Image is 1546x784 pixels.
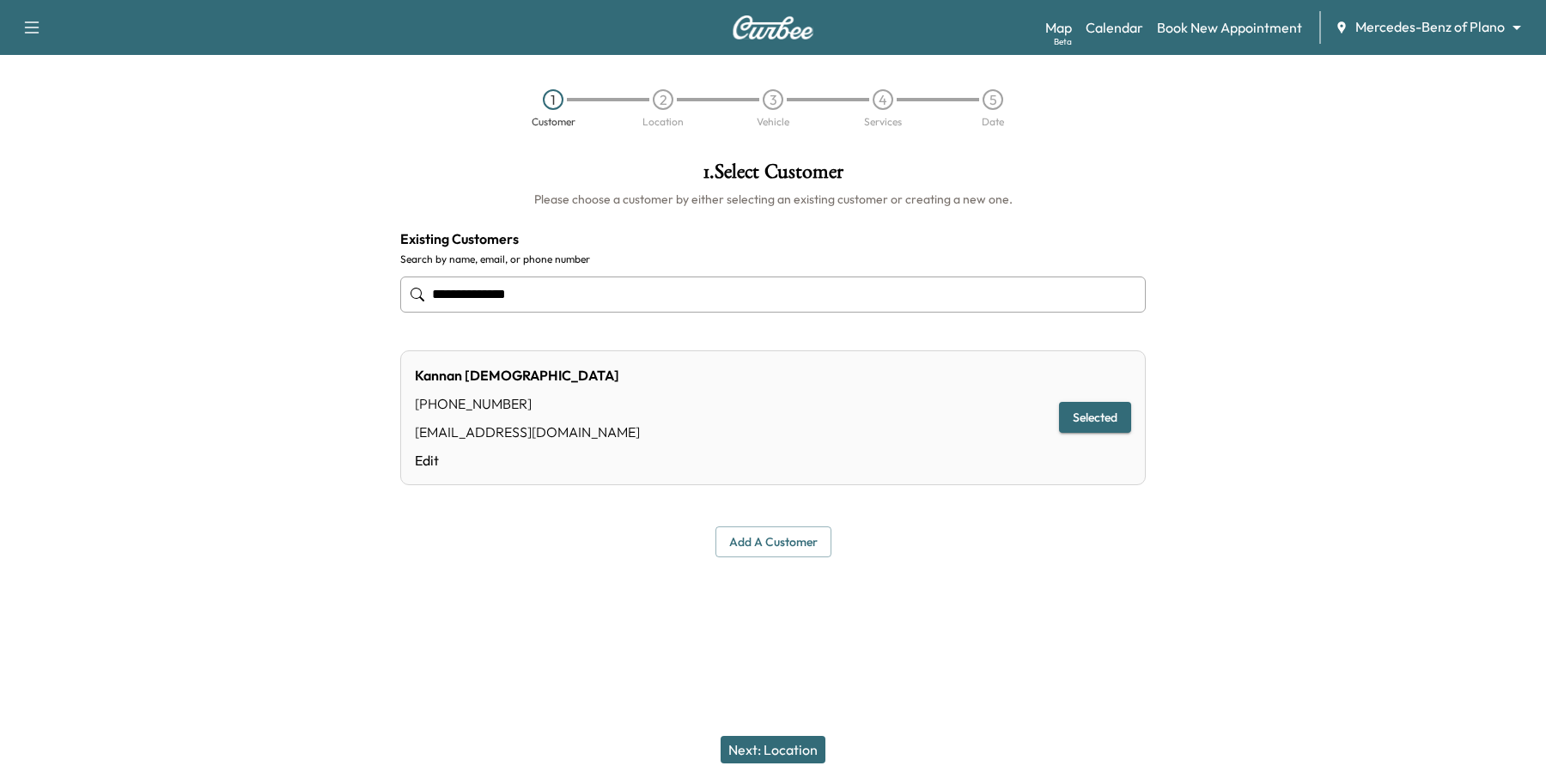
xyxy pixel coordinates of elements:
div: Beta [1054,35,1072,48]
div: 1 [543,89,563,110]
button: Next: Location [721,736,825,763]
img: Curbee Logo [732,15,814,40]
div: Kannan [DEMOGRAPHIC_DATA] [415,365,640,386]
div: Date [982,117,1004,127]
div: Services [864,117,902,127]
button: Add a customer [715,526,831,558]
button: Selected [1059,402,1131,434]
a: Calendar [1086,17,1143,38]
a: MapBeta [1045,17,1072,38]
a: Book New Appointment [1157,17,1302,38]
div: [PHONE_NUMBER] [415,393,640,414]
div: [EMAIL_ADDRESS][DOMAIN_NAME] [415,422,640,442]
h4: Existing Customers [400,228,1146,249]
span: Mercedes-Benz of Plano [1355,17,1505,37]
label: Search by name, email, or phone number [400,252,1146,266]
div: 2 [653,89,673,110]
div: 3 [763,89,783,110]
div: Location [642,117,684,127]
a: Edit [415,450,640,471]
div: Vehicle [757,117,789,127]
div: Customer [532,117,575,127]
div: 4 [873,89,893,110]
div: 5 [983,89,1003,110]
h6: Please choose a customer by either selecting an existing customer or creating a new one. [400,191,1146,208]
h1: 1 . Select Customer [400,161,1146,191]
